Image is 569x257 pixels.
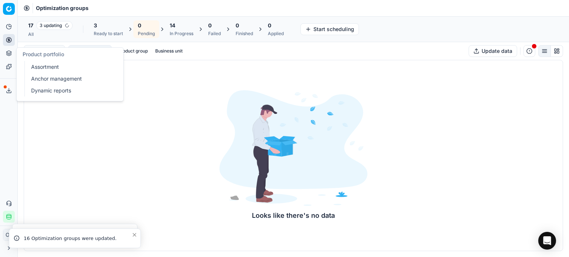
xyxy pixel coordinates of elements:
button: Update data [469,45,517,57]
div: In Progress [170,31,193,37]
div: Pending [138,31,155,37]
span: 14 [170,22,175,29]
span: 0 [138,22,141,29]
a: Dynamic reports [28,85,114,96]
div: Looks like there's no data [219,210,367,221]
span: 0 [268,22,271,29]
span: 3 updating [36,21,73,30]
span: 17 [28,22,33,29]
div: Open Intercom Messenger [538,232,556,250]
span: ОГ [3,229,14,240]
button: Start scheduling [300,23,359,35]
div: All [28,31,73,37]
button: Product group [115,47,151,55]
button: Business unit [152,47,186,55]
span: Product portfolio [23,51,64,57]
div: Finished [236,31,253,37]
a: Anchor management [28,74,114,84]
div: 16 Optimization groups were updated. [24,235,132,242]
button: Close toast [130,230,139,239]
span: 0 [236,22,239,29]
div: Ready to start [94,31,123,37]
span: Optimization groups [36,4,89,12]
div: Applied [268,31,284,37]
a: Assortment [28,62,114,72]
nav: breadcrumb [36,4,89,12]
span: 0 [208,22,212,29]
span: 3 [94,22,97,29]
button: Filter (1) [68,45,112,57]
button: ОГ [3,229,15,241]
div: Failed [208,31,221,37]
